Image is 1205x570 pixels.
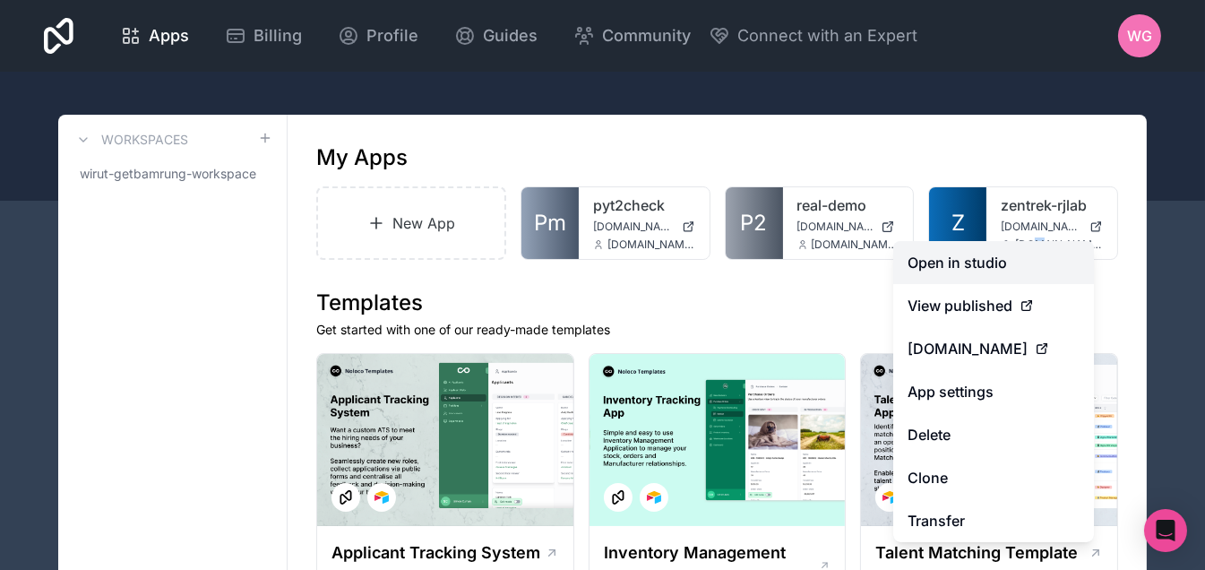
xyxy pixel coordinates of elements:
a: New App [316,186,506,260]
span: Community [602,23,691,48]
span: Z [951,209,965,237]
img: Airtable Logo [374,490,389,505]
a: Z [929,187,986,259]
span: [DOMAIN_NAME] [593,220,675,234]
a: Clone [893,456,1094,499]
div: Open Intercom Messenger [1144,509,1187,552]
span: Connect with an Expert [737,23,917,48]
span: [DOMAIN_NAME] [797,220,874,234]
a: App settings [893,370,1094,413]
img: Airtable Logo [647,490,661,505]
a: Open in studio [893,241,1094,284]
h3: Workspaces [101,131,188,149]
span: [DOMAIN_NAME][EMAIL_ADDRESS][DOMAIN_NAME] [812,237,899,252]
span: [DOMAIN_NAME] [1001,220,1082,234]
h1: Applicant Tracking System [331,540,540,566]
span: Guides [483,23,538,48]
span: Profile [366,23,418,48]
a: Apps [106,16,203,56]
a: Profile [323,16,433,56]
span: [DOMAIN_NAME][EMAIL_ADDRESS][DOMAIN_NAME] [1015,237,1103,252]
span: wirut-getbamrung-workspace [80,165,256,183]
a: zentrek-rjlab [1001,194,1103,216]
a: [DOMAIN_NAME] [893,327,1094,370]
img: Airtable Logo [882,490,897,505]
a: Pm [521,187,579,259]
a: Workspaces [73,129,188,151]
a: Billing [211,16,316,56]
a: real-demo [797,194,899,216]
button: Connect with an Expert [709,23,917,48]
h1: My Apps [316,143,408,172]
span: [DOMAIN_NAME][EMAIL_ADDRESS][DOMAIN_NAME] [607,237,695,252]
span: Billing [254,23,302,48]
a: [DOMAIN_NAME] [1001,220,1103,234]
a: pyt2check [593,194,695,216]
a: P2 [726,187,783,259]
p: Get started with one of our ready-made templates [316,321,1118,339]
span: View published [908,295,1012,316]
span: Pm [534,209,566,237]
a: Community [559,16,705,56]
a: Guides [440,16,552,56]
button: Delete [893,413,1094,456]
a: wirut-getbamrung-workspace [73,158,272,190]
span: Apps [149,23,189,48]
a: [DOMAIN_NAME] [797,220,899,234]
h1: Talent Matching Template [875,540,1078,566]
a: View published [893,284,1094,327]
span: P2 [741,209,768,237]
a: Transfer [893,499,1094,542]
h1: Templates [316,289,1118,317]
span: WG [1127,25,1152,47]
span: [DOMAIN_NAME] [908,338,1028,359]
a: [DOMAIN_NAME] [593,220,695,234]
